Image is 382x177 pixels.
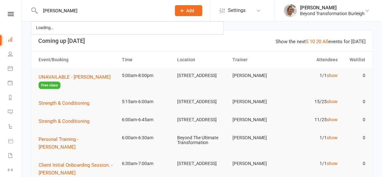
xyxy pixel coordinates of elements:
[119,68,174,83] td: 5:00am-8:00pm
[38,38,366,44] h3: Coming up [DATE]
[230,68,285,83] td: [PERSON_NAME]
[39,82,60,89] span: Free class
[39,136,78,150] span: Personal Training - [PERSON_NAME]
[341,156,368,171] td: 0
[228,3,246,18] span: Settings
[230,112,285,127] td: [PERSON_NAME]
[36,52,119,68] th: Event/Booking
[285,52,340,68] th: Attendees
[327,117,338,122] a: show
[341,94,368,109] td: 0
[341,130,368,145] td: 0
[8,47,22,62] a: People
[341,68,368,83] td: 0
[119,52,174,68] th: Time
[119,156,174,171] td: 6:30am-7:00am
[186,8,194,13] span: Add
[327,161,338,166] a: show
[341,112,368,127] td: 0
[39,162,113,176] span: Client Initial Onboarding Session. - [PERSON_NAME]
[39,161,116,177] button: Client Initial Onboarding Session. - [PERSON_NAME]
[276,38,366,45] div: Show the next events for [DATE]
[8,33,22,47] a: Dashboard
[175,5,202,16] button: Add
[174,68,230,83] td: [STREET_ADDRESS]
[174,112,230,127] td: [STREET_ADDRESS]
[39,99,94,107] button: Strength & Conditioning
[285,94,340,109] td: 15/25
[39,118,89,124] span: Strength & Conditioning
[230,130,285,145] td: [PERSON_NAME]
[119,130,174,145] td: 6:00am-6:30am
[174,130,230,151] td: Beyond The Ultimate Transformation
[119,94,174,109] td: 5:15am-6:00am
[8,134,22,149] a: Product Sales
[39,117,94,125] button: Strength & Conditioning
[119,112,174,127] td: 6:00am-6:45am
[323,39,328,44] a: All
[8,76,22,91] a: Payments
[327,73,338,78] a: show
[327,99,338,104] a: show
[230,94,285,109] td: [PERSON_NAME]
[38,6,167,15] input: Search...
[174,94,230,109] td: [STREET_ADDRESS]
[316,39,321,44] a: 20
[34,23,55,33] div: Loading...
[174,52,230,68] th: Location
[230,52,285,68] th: Trainer
[300,11,365,16] div: Beyond Transformation Burleigh
[39,74,111,80] span: UNAVAILABLE - [PERSON_NAME]
[306,39,308,44] a: 5
[285,68,340,83] td: 1/1
[284,4,297,17] img: thumb_image1597172689.png
[8,91,22,105] a: Reports
[285,130,340,145] td: 1/1
[285,156,340,171] td: 1/1
[8,62,22,76] a: Calendar
[39,100,89,106] span: Strength & Conditioning
[39,73,116,89] button: UNAVAILABLE - [PERSON_NAME]Free class
[285,112,340,127] td: 11/25
[174,156,230,171] td: [STREET_ADDRESS]
[230,156,285,171] td: [PERSON_NAME]
[39,135,116,151] button: Personal Training - [PERSON_NAME]
[300,5,365,11] div: [PERSON_NAME]
[327,135,338,140] a: show
[341,52,368,68] th: Waitlist
[310,39,315,44] a: 10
